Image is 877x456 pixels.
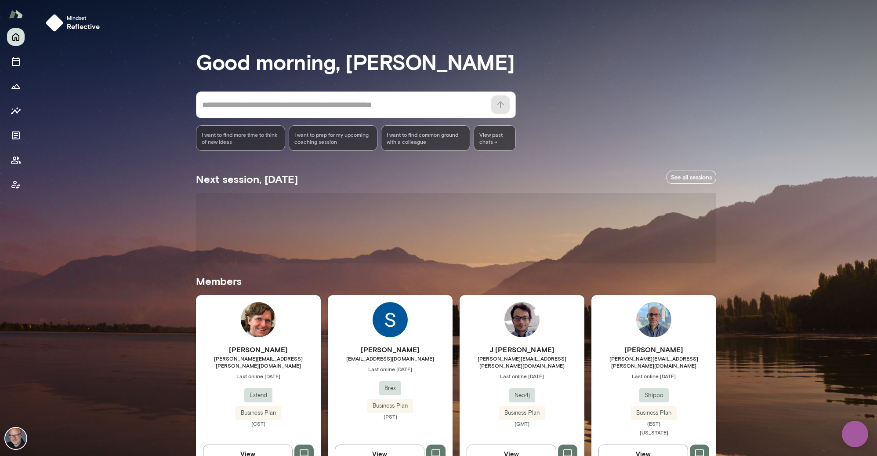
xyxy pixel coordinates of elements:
img: Mento [9,6,23,22]
span: (GMT) [460,420,584,427]
div: I want to find common ground with a colleague [381,125,470,151]
span: [PERSON_NAME][EMAIL_ADDRESS][PERSON_NAME][DOMAIN_NAME] [196,355,321,369]
h6: [PERSON_NAME] [591,344,716,355]
span: Business Plan [499,409,545,417]
span: View past chats -> [474,125,516,151]
img: Jonathan Sims [241,302,276,337]
span: (EST) [591,420,716,427]
div: I want to find more time to think of new ideas [196,125,285,151]
span: Last online [DATE] [196,372,321,379]
span: Business Plan [236,409,281,417]
span: [EMAIL_ADDRESS][DOMAIN_NAME] [328,355,453,362]
span: Brex [379,384,401,393]
span: Mindset [67,14,100,21]
h6: [PERSON_NAME] [196,344,321,355]
span: Business Plan [631,409,677,417]
span: Neo4j [509,391,535,400]
span: [PERSON_NAME][EMAIL_ADDRESS][PERSON_NAME][DOMAIN_NAME] [591,355,716,369]
span: [PERSON_NAME][EMAIL_ADDRESS][PERSON_NAME][DOMAIN_NAME] [460,355,584,369]
span: Shippo [639,391,669,400]
span: Last online [DATE] [591,372,716,379]
button: Sessions [7,53,25,70]
button: Mindsetreflective [42,11,107,35]
button: Members [7,151,25,169]
span: Last online [DATE] [460,372,584,379]
button: Home [7,28,25,46]
h6: reflective [67,21,100,32]
button: Insights [7,102,25,120]
img: J Barrasa [504,302,540,337]
h6: J [PERSON_NAME] [460,344,584,355]
span: Last online [DATE] [328,365,453,372]
span: Business Plan [367,401,413,410]
h6: [PERSON_NAME] [328,344,453,355]
span: (PST) [328,413,453,420]
img: Sumit Mallick [373,302,408,337]
button: Growth Plan [7,77,25,95]
span: I want to prep for my upcoming coaching session [294,131,372,145]
span: I want to find more time to think of new ideas [202,131,279,145]
img: Neil Patel [636,302,671,337]
a: See all sessions [667,171,716,184]
h5: Next session, [DATE] [196,172,298,186]
span: (CST) [196,420,321,427]
div: I want to prep for my upcoming coaching session [289,125,378,151]
span: Extend [244,391,272,400]
h3: Good morning, [PERSON_NAME] [196,49,716,74]
span: I want to find common ground with a colleague [387,131,464,145]
button: Documents [7,127,25,144]
img: mindset [46,14,63,32]
h5: Members [196,274,716,288]
img: Nick Gould [5,428,26,449]
button: Client app [7,176,25,193]
span: [US_STATE] [640,429,668,435]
